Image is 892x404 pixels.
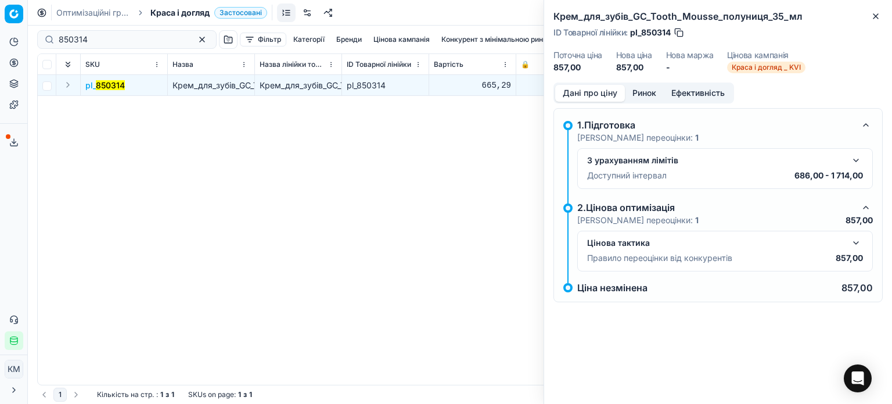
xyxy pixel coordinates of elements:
[836,252,863,264] p: 857,00
[577,132,699,144] p: [PERSON_NAME] переоцінки:
[616,62,652,73] dd: 857,00
[577,118,854,132] div: 1.Підготовка
[56,7,131,19] a: Оптимізаційні групи
[347,60,411,69] span: ID Товарної лінійки
[97,390,154,399] span: Кількість на стр.
[587,237,844,249] div: Цінова тактика
[289,33,329,47] button: Категорії
[625,85,664,102] button: Ринок
[553,28,628,37] span: ID Товарної лінійки :
[59,34,186,45] input: Пошук по SKU або назві
[260,80,337,91] div: Крем_для_зубів_GC_Tooth_Mousse_полуниця_35_мл
[171,390,174,399] strong: 1
[238,390,241,399] strong: 1
[243,390,247,399] strong: з
[577,201,854,214] div: 2.Цінова оптимізація
[172,80,376,90] span: Крем_для_зубів_GC_Tooth_Mousse_полуниця_35_мл
[249,390,252,399] strong: 1
[85,60,100,69] span: SKU
[666,62,714,73] dd: -
[666,51,714,59] dt: Нова маржа
[150,7,267,19] span: Краса і доглядЗастосовані
[150,7,210,19] span: Краса і догляд
[434,80,511,91] div: 665,29
[727,62,805,73] span: Краса і догляд _ KVI
[664,85,732,102] button: Ефективність
[69,388,83,402] button: Go to next page
[56,7,267,19] nav: breadcrumb
[695,133,699,142] strong: 1
[727,51,805,59] dt: Цінова кампанія
[166,390,169,399] strong: з
[577,283,648,292] p: Ціна незмінена
[587,170,667,181] p: Доступний інтервал
[577,214,699,226] p: [PERSON_NAME] переоцінки:
[188,390,236,399] span: SKUs on page :
[616,51,652,59] dt: Нова ціна
[37,388,83,402] nav: pagination
[553,51,602,59] dt: Поточна ціна
[5,360,23,378] button: КM
[437,33,591,47] button: Конкурент з мінімальною ринковою ціною
[553,9,883,23] h2: Крем_для_зубів_GC_Tooth_Mousse_полуниця_35_мл
[160,390,163,399] strong: 1
[846,214,873,226] p: 857,00
[844,364,872,392] div: Open Intercom Messenger
[61,58,75,71] button: Expand all
[369,33,434,47] button: Цінова кампанія
[85,80,125,91] button: pl_850314
[434,60,463,69] span: Вартість
[521,60,530,69] span: 🔒
[61,78,75,92] button: Expand
[587,155,844,166] div: З урахуванням лімітів
[53,388,67,402] button: 1
[841,283,873,292] p: 857,00
[240,33,286,47] button: Фільтр
[347,80,424,91] div: pl_850314
[555,85,625,102] button: Дані про ціну
[214,7,267,19] span: Застосовані
[553,62,602,73] dd: 857,00
[37,388,51,402] button: Go to previous page
[96,80,125,90] mark: 850314
[794,170,863,181] p: 686,00 - 1 714,00
[587,252,732,264] p: Правило переоцінки від конкурентів
[85,80,125,91] span: pl_
[630,27,671,38] span: pl_850314
[260,60,325,69] span: Назва лінійки товарів
[97,390,174,399] div: :
[695,215,699,225] strong: 1
[172,60,193,69] span: Назва
[332,33,366,47] button: Бренди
